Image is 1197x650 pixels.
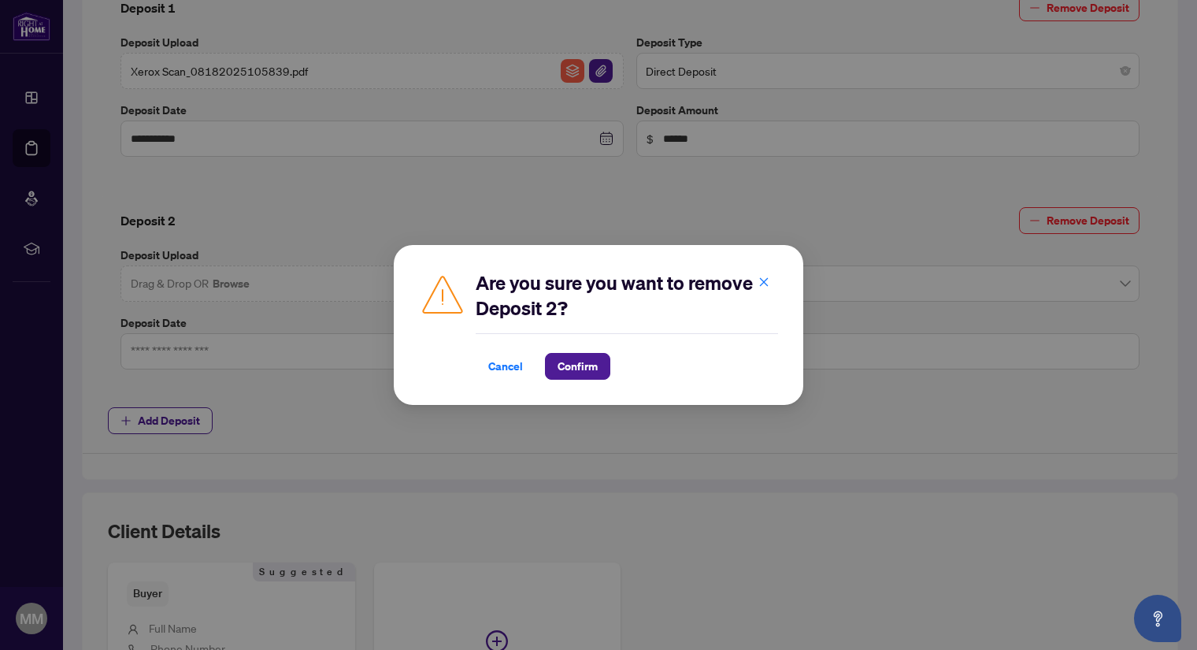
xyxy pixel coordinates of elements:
[476,270,778,321] h2: Are you sure you want to remove Deposit 2?
[419,270,466,318] img: Caution Icon
[476,353,535,380] button: Cancel
[758,277,769,288] span: close
[1134,595,1181,642] button: Open asap
[558,354,598,379] span: Confirm
[488,354,523,379] span: Cancel
[545,353,610,380] button: Confirm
